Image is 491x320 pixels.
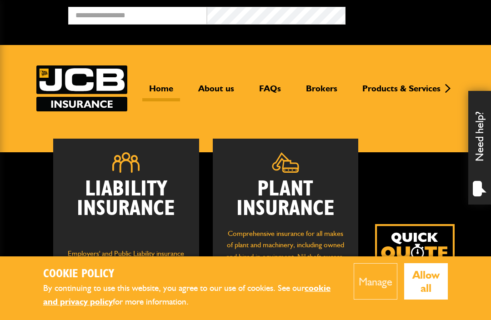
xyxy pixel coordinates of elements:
[375,224,455,304] a: Get your insurance quote isn just 2-minutes
[226,228,345,286] p: Comprehensive insurance for all makes of plant and machinery, including owned and hired in equipm...
[43,281,340,309] p: By continuing to use this website, you agree to our use of cookies. See our for more information.
[354,263,397,300] button: Manage
[191,83,241,101] a: About us
[226,180,345,219] h2: Plant Insurance
[36,65,127,111] img: JCB Insurance Services logo
[299,83,344,101] a: Brokers
[404,263,448,300] button: Allow all
[252,83,288,101] a: FAQs
[142,83,180,101] a: Home
[468,91,491,205] div: Need help?
[346,7,484,21] button: Broker Login
[356,83,447,101] a: Products & Services
[36,65,127,111] a: JCB Insurance Services
[67,180,185,239] h2: Liability Insurance
[375,224,455,304] img: Quick Quote
[43,267,340,281] h2: Cookie Policy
